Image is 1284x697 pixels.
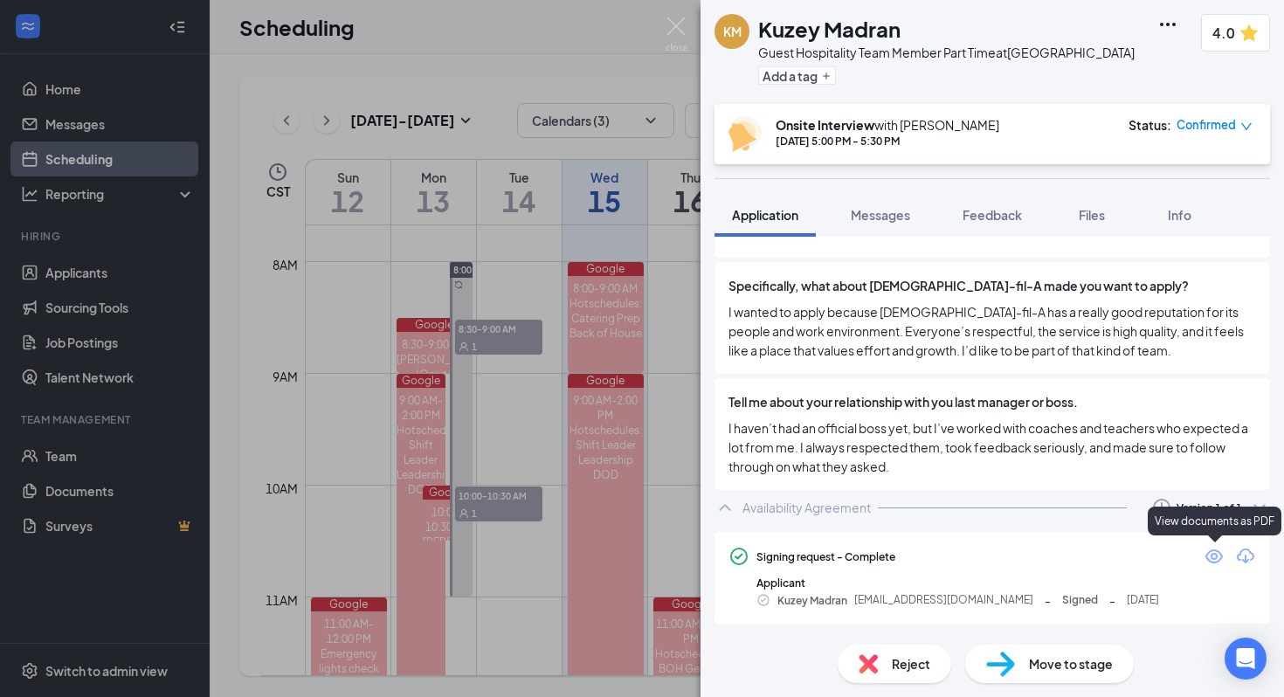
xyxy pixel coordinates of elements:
svg: Plus [821,71,832,81]
div: Version 1 of 1 [1177,500,1242,515]
b: Onsite Interview [776,117,874,133]
span: Specifically, what about [DEMOGRAPHIC_DATA]-fil-A made you want to apply? [728,276,1189,295]
span: [EMAIL_ADDRESS][DOMAIN_NAME] [854,592,1033,609]
svg: Download [1235,546,1256,567]
h1: Kuzey Madran [758,14,901,44]
svg: CheckmarkCircle [756,593,770,607]
svg: Eye [1204,546,1225,567]
div: Guest Hospitality Team Member Part Time at [GEOGRAPHIC_DATA] [758,44,1135,61]
span: Kuzey Madran [777,591,847,610]
span: Tell me about your relationship with you last manager or boss. [728,392,1078,411]
div: Status : [1129,116,1171,134]
span: - [1045,590,1051,610]
div: Signing request - Complete [756,549,895,564]
svg: Ellipses [1157,14,1178,35]
svg: CheckmarkCircle [728,546,749,567]
div: View documents as PDF [1148,507,1281,535]
span: I wanted to apply because [DEMOGRAPHIC_DATA]-fil-A has a really good reputation for its people an... [728,302,1256,360]
span: Files [1079,207,1105,223]
div: with [PERSON_NAME] [776,116,999,134]
svg: ChevronUp [714,497,735,518]
span: I haven’t had an official boss yet, but I’ve worked with coaches and teachers who expected a lot ... [728,418,1256,476]
svg: ChevronDown [1249,497,1270,518]
button: PlusAdd a tag [758,66,836,85]
span: Signed [1062,592,1098,609]
span: down [1240,121,1253,133]
span: - [1109,590,1115,610]
div: Availability Agreement [742,499,871,516]
span: Feedback [963,207,1022,223]
span: [DATE] [1127,592,1159,609]
div: Open Intercom Messenger [1225,638,1267,680]
span: Info [1168,207,1191,223]
span: Confirmed [1177,116,1236,134]
svg: Clock [1151,497,1172,518]
span: Reject [892,654,930,673]
span: Application [732,207,798,223]
span: Move to stage [1029,654,1113,673]
span: 4.0 [1212,22,1235,44]
div: [DATE] 5:00 PM - 5:30 PM [776,134,999,148]
div: KM [723,23,742,40]
div: Applicant [756,576,1256,590]
span: Messages [851,207,910,223]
